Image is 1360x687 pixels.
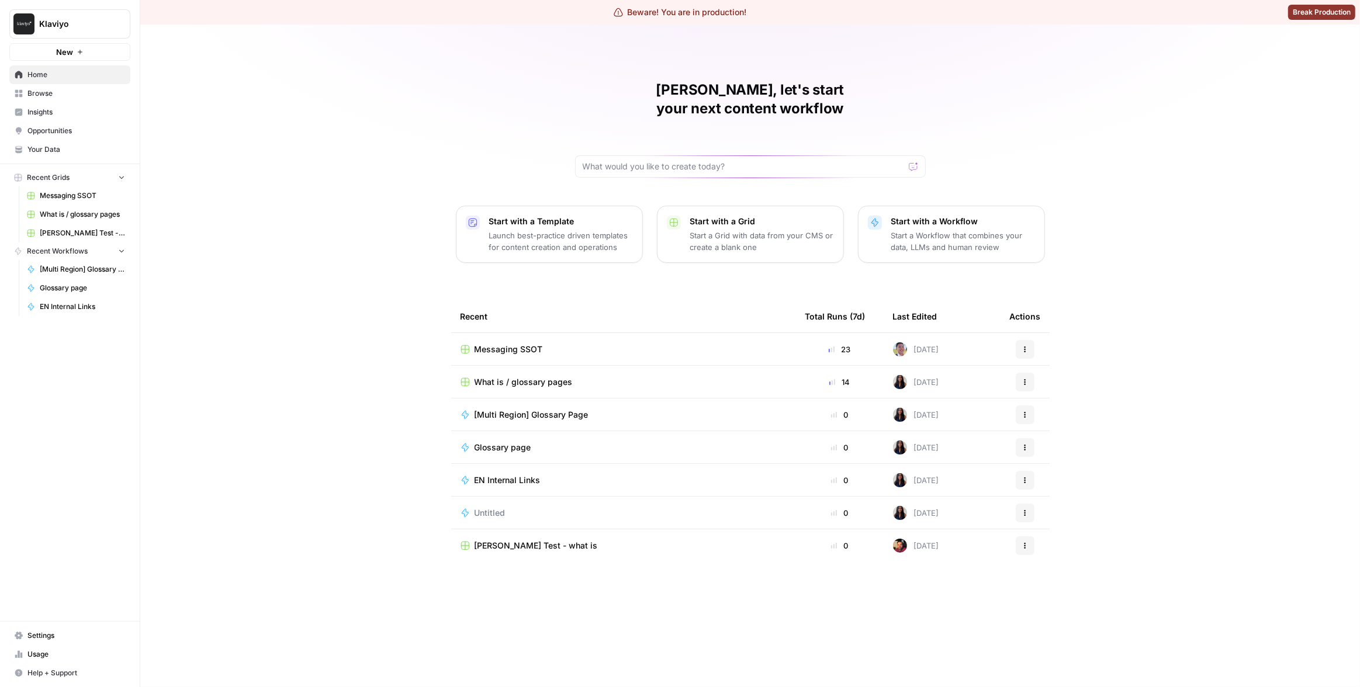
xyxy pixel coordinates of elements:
[893,408,907,422] img: rox323kbkgutb4wcij4krxobkpon
[27,630,125,641] span: Settings
[461,343,787,355] a: Messaging SSOT
[9,242,130,260] button: Recent Workflows
[805,507,874,519] div: 0
[893,506,907,520] img: rox323kbkgutb4wcij4krxobkpon
[461,474,787,486] a: EN Internal Links
[690,230,834,253] p: Start a Grid with data from your CMS or create a blank one
[657,206,844,263] button: Start with a GridStart a Grid with data from your CMS or create a blank one
[40,301,125,312] span: EN Internal Links
[27,649,125,660] span: Usage
[40,264,125,275] span: [Multi Region] Glossary Page
[13,13,34,34] img: Klaviyo Logo
[27,668,125,678] span: Help + Support
[27,88,125,99] span: Browse
[475,442,531,453] span: Glossary page
[40,283,125,293] span: Glossary page
[27,246,88,256] span: Recent Workflows
[805,343,874,355] div: 23
[583,161,904,172] input: What would you like to create today?
[805,442,874,453] div: 0
[9,65,130,84] a: Home
[805,376,874,388] div: 14
[461,442,787,453] a: Glossary page
[9,43,130,61] button: New
[22,186,130,205] a: Messaging SSOT
[858,206,1045,263] button: Start with a WorkflowStart a Workflow that combines your data, LLMs and human review
[893,342,907,356] img: 99f2gcj60tl1tjps57nny4cf0tt1
[461,376,787,388] a: What is / glossary pages
[9,122,130,140] a: Opportunities
[9,626,130,645] a: Settings
[456,206,643,263] button: Start with a TemplateLaunch best-practice driven templates for content creation and operations
[575,81,926,118] h1: [PERSON_NAME], let's start your next content workflow
[891,230,1035,253] p: Start a Workflow that combines your data, LLMs and human review
[461,300,787,332] div: Recent
[1293,7,1351,18] span: Break Production
[9,664,130,682] button: Help + Support
[27,126,125,136] span: Opportunities
[475,540,598,551] span: [PERSON_NAME] Test - what is
[893,440,939,454] div: [DATE]
[9,169,130,186] button: Recent Grids
[893,440,907,454] img: rox323kbkgutb4wcij4krxobkpon
[461,507,787,519] a: Untitled
[22,279,130,297] a: Glossary page
[893,342,939,356] div: [DATE]
[9,140,130,159] a: Your Data
[22,224,130,242] a: [PERSON_NAME] Test - what is
[893,473,907,487] img: rox323kbkgutb4wcij4krxobkpon
[614,6,747,18] div: Beware! You are in production!
[475,474,541,486] span: EN Internal Links
[461,540,787,551] a: [PERSON_NAME] Test - what is
[39,18,110,30] span: Klaviyo
[893,300,937,332] div: Last Edited
[475,507,506,519] span: Untitled
[805,540,874,551] div: 0
[9,103,130,122] a: Insights
[475,343,543,355] span: Messaging SSOT
[9,9,130,39] button: Workspace: Klaviyo
[22,260,130,279] a: [Multi Region] Glossary Page
[1010,300,1041,332] div: Actions
[475,409,589,421] span: [Multi Region] Glossary Page
[27,70,125,80] span: Home
[40,228,125,238] span: [PERSON_NAME] Test - what is
[891,216,1035,227] p: Start with a Workflow
[893,539,907,553] img: uuwcbni89hkn3n0owe600bhe8ip9
[893,539,939,553] div: [DATE]
[40,190,125,201] span: Messaging SSOT
[22,205,130,224] a: What is / glossary pages
[893,375,907,389] img: rox323kbkgutb4wcij4krxobkpon
[40,209,125,220] span: What is / glossary pages
[27,144,125,155] span: Your Data
[893,473,939,487] div: [DATE]
[805,300,866,332] div: Total Runs (7d)
[893,506,939,520] div: [DATE]
[1288,5,1355,20] button: Break Production
[475,376,573,388] span: What is / glossary pages
[22,297,130,316] a: EN Internal Links
[805,474,874,486] div: 0
[489,230,633,253] p: Launch best-practice driven templates for content creation and operations
[56,46,73,58] span: New
[690,216,834,227] p: Start with a Grid
[489,216,633,227] p: Start with a Template
[27,172,70,183] span: Recent Grids
[893,408,939,422] div: [DATE]
[805,409,874,421] div: 0
[461,409,787,421] a: [Multi Region] Glossary Page
[9,84,130,103] a: Browse
[9,645,130,664] a: Usage
[27,107,125,117] span: Insights
[893,375,939,389] div: [DATE]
